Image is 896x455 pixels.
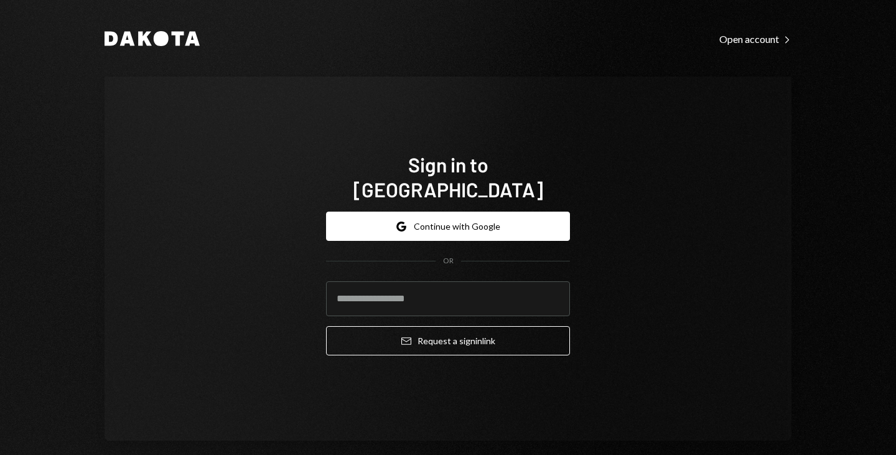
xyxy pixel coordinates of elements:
[719,33,791,45] div: Open account
[326,212,570,241] button: Continue with Google
[443,256,454,266] div: OR
[326,152,570,202] h1: Sign in to [GEOGRAPHIC_DATA]
[326,326,570,355] button: Request a signinlink
[719,32,791,45] a: Open account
